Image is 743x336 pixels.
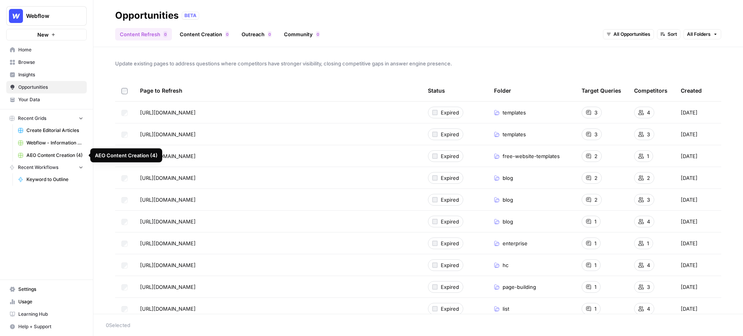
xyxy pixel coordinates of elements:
span: 4 [647,109,650,116]
span: 3 [594,109,598,116]
span: Recent Workflows [18,164,58,171]
div: BETA [182,12,199,19]
button: All Folders [683,29,721,39]
span: 0 [317,31,319,37]
span: All Folders [687,31,711,38]
span: hc [503,261,508,269]
span: Expired [441,109,459,116]
a: Content Refresh0 [115,28,172,40]
span: 0 [164,31,166,37]
img: Webflow Logo [9,9,23,23]
span: Usage [18,298,83,305]
span: templates [503,130,526,138]
span: [URL][DOMAIN_NAME] [140,109,196,116]
span: [URL][DOMAIN_NAME] [140,283,196,291]
button: New [6,29,87,40]
span: All Opportunities [613,31,650,38]
button: Recent Workflows [6,162,87,173]
span: Your Data [18,96,83,103]
span: Expired [441,174,459,182]
a: Settings [6,283,87,296]
span: New [37,31,49,39]
span: AEO Content Creation (4) [26,152,83,159]
span: Expired [441,305,459,313]
div: Target Queries [582,80,621,101]
span: 0 [226,31,228,37]
div: Page to Refresh [140,80,415,101]
span: [DATE] [681,152,697,160]
a: Community0 [279,28,324,40]
span: 4 [647,305,650,313]
span: blog [503,218,513,225]
span: Settings [18,286,83,293]
span: blog [503,174,513,182]
span: [DATE] [681,109,697,116]
span: templates [503,109,526,116]
span: 2 [647,174,650,182]
a: Home [6,44,87,56]
span: 1 [594,305,596,313]
span: Opportunities [18,84,83,91]
span: Help + Support [18,323,83,330]
a: Keyword to Outline [14,173,87,186]
span: 2 [594,174,598,182]
span: Webflow - Information Article -[PERSON_NAME] (Demo) [26,139,83,146]
div: AEO Content Creation (4) [95,151,158,159]
a: Browse [6,56,87,69]
div: Created [681,80,702,101]
button: Help + Support [6,320,87,333]
span: 1 [647,239,649,247]
span: Expired [441,130,459,138]
span: 2 [594,152,598,160]
div: Folder [494,80,511,101]
span: 3 [647,130,650,138]
span: free-website-templates [503,152,560,160]
span: 4 [647,261,650,269]
div: 0 Selected [106,321,731,329]
span: 2 [594,196,598,204]
a: Opportunities [6,81,87,93]
span: [DATE] [681,305,697,313]
span: [DATE] [681,196,697,204]
div: Status [428,80,445,101]
span: Create Editorial Articles [26,127,83,134]
a: Content Creation0 [175,28,234,40]
a: Insights [6,69,87,81]
span: 1 [647,152,649,160]
span: [URL][DOMAIN_NAME] [140,305,196,313]
span: Insights [18,71,83,78]
div: 0 [225,31,229,37]
span: Expired [441,196,459,204]
span: Home [18,46,83,53]
span: Expired [441,152,459,160]
span: Browse [18,59,83,66]
span: 4 [647,218,650,225]
div: 0 [268,31,272,37]
span: [URL][DOMAIN_NAME] [140,261,196,269]
span: 1 [594,218,596,225]
span: [DATE] [681,261,697,269]
span: Recent Grids [18,115,46,122]
a: Webflow - Information Article -[PERSON_NAME] (Demo) [14,137,87,149]
span: 1 [594,261,596,269]
span: blog [503,196,513,204]
span: Sort [668,31,677,38]
span: Learning Hub [18,311,83,318]
span: 1 [594,239,596,247]
a: Learning Hub [6,308,87,320]
span: enterprise [503,239,527,247]
span: [URL][DOMAIN_NAME] [140,152,196,160]
span: [URL][DOMAIN_NAME] [140,218,196,225]
span: Expired [441,239,459,247]
span: [DATE] [681,130,697,138]
button: All Opportunities [603,29,654,39]
span: Webflow [26,12,73,20]
span: Update existing pages to address questions where competitors have stronger visibility, closing co... [115,60,721,67]
span: page-building [503,283,536,291]
a: Your Data [6,93,87,106]
span: 3 [647,283,650,291]
a: Outreach0 [237,28,276,40]
span: [DATE] [681,239,697,247]
span: list [503,305,509,313]
div: 0 [163,31,167,37]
